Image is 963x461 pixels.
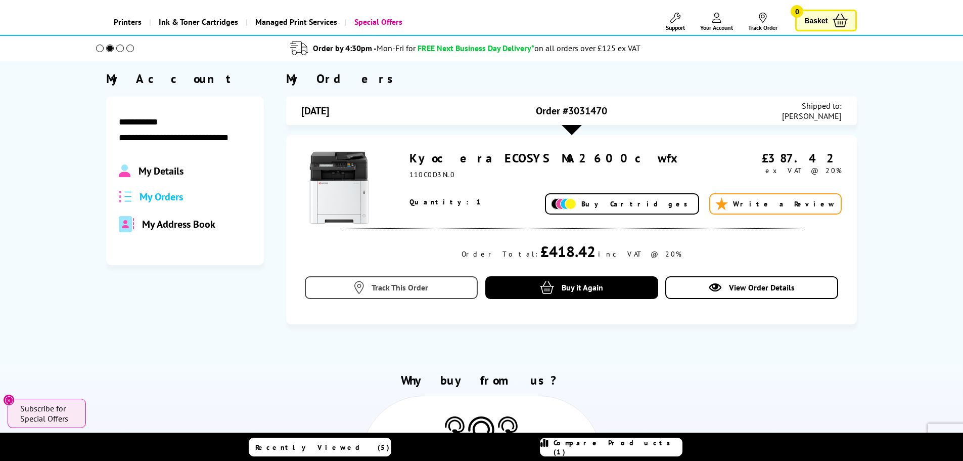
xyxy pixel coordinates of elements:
[301,104,329,117] span: [DATE]
[286,71,857,87] div: My Orders
[782,111,842,121] span: [PERSON_NAME]
[418,43,534,53] span: FREE Next Business Day Delivery*
[540,438,682,456] a: Compare Products (1)
[666,24,685,31] span: Support
[795,10,857,31] a: Basket 0
[540,241,595,261] div: £418.42
[443,416,466,442] img: Printer Experts
[305,276,478,299] a: Track This Order
[3,394,15,406] button: Close
[466,416,496,451] img: Printer Experts
[700,13,733,31] a: Your Account
[709,193,842,215] a: Write a Review
[665,276,838,299] a: View Order Details
[712,150,842,166] div: £387.42
[485,276,658,299] a: Buy it Again
[119,164,130,178] img: Profile.svg
[804,14,828,27] span: Basket
[536,104,607,117] span: Order #3031470
[140,190,183,203] span: My Orders
[581,199,693,208] span: Buy Cartridges
[666,13,685,31] a: Support
[409,197,482,206] span: Quantity: 1
[554,438,682,456] span: Compare Products (1)
[791,5,803,18] span: 0
[496,416,519,442] img: Printer Experts
[249,438,391,456] a: Recently Viewed (5)
[139,164,184,178] span: My Details
[159,9,238,35] span: Ink & Toner Cartridges
[106,372,857,388] h2: Why buy from us?
[748,13,777,31] a: Track Order
[545,193,699,215] a: Buy Cartridges
[313,43,416,53] span: Order by 4:30pm -
[119,216,134,232] img: address-book-duotone-solid.svg
[409,150,684,166] a: Kyocera ECOSYS MA2600cwfx
[782,101,842,111] span: Shipped to:
[106,9,149,35] a: Printers
[301,150,377,226] img: Kyocera ECOSYS MA2600cwfx
[255,443,390,452] span: Recently Viewed (5)
[82,39,849,57] li: modal_delivery
[462,249,538,259] div: Order Total:
[712,166,842,175] div: ex VAT @ 20%
[119,191,132,202] img: all-order.svg
[551,198,576,210] img: Add Cartridges
[345,9,410,35] a: Special Offers
[142,218,215,231] span: My Address Book
[598,249,681,259] div: inc VAT @ 20%
[246,9,345,35] a: Managed Print Services
[372,282,428,292] span: Track This Order
[729,282,795,292] span: View Order Details
[106,71,264,87] div: My Account
[534,43,640,53] div: on all orders over £125 ex VAT
[409,170,712,179] div: 110C0D3NL0
[733,199,836,208] span: Write a Review
[700,24,733,31] span: Your Account
[149,9,246,35] a: Ink & Toner Cartridges
[20,403,76,424] span: Subscribe for Special Offers
[562,282,603,292] span: Buy it Again
[377,43,416,53] span: Mon-Fri for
